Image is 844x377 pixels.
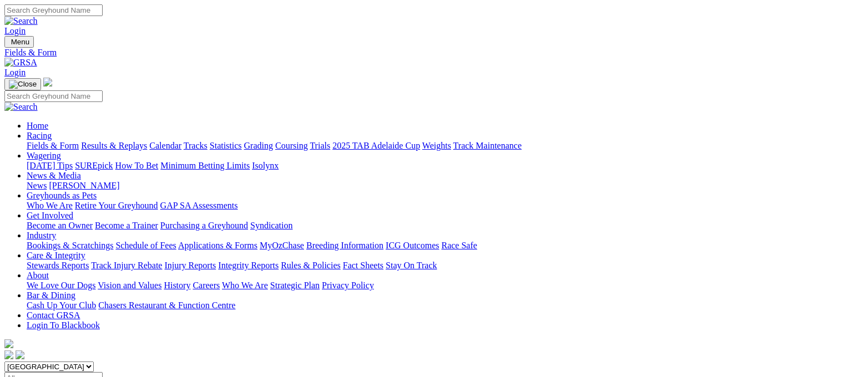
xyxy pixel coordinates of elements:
[98,281,161,290] a: Vision and Values
[27,291,75,300] a: Bar & Dining
[4,16,38,26] img: Search
[4,90,103,102] input: Search
[27,161,73,170] a: [DATE] Tips
[27,141,79,150] a: Fields & Form
[27,121,48,130] a: Home
[306,241,383,250] a: Breeding Information
[193,281,220,290] a: Careers
[332,141,420,150] a: 2025 TAB Adelaide Cup
[250,221,292,230] a: Syndication
[27,241,113,250] a: Bookings & Scratchings
[9,80,37,89] img: Close
[27,310,80,320] a: Contact GRSA
[49,181,119,190] a: [PERSON_NAME]
[4,350,13,359] img: facebook.svg
[275,141,308,150] a: Coursing
[27,201,73,210] a: Who We Are
[27,241,840,251] div: Industry
[322,281,374,290] a: Privacy Policy
[27,191,97,200] a: Greyhounds as Pets
[160,161,250,170] a: Minimum Betting Limits
[4,68,26,77] a: Login
[244,141,273,150] a: Grading
[27,281,95,290] a: We Love Our Dogs
[441,241,477,250] a: Race Safe
[27,231,56,240] a: Industry
[4,4,103,16] input: Search
[27,181,840,191] div: News & Media
[386,241,439,250] a: ICG Outcomes
[27,161,840,171] div: Wagering
[27,261,89,270] a: Stewards Reports
[95,221,158,230] a: Become a Trainer
[310,141,330,150] a: Trials
[75,161,113,170] a: SUREpick
[27,151,61,160] a: Wagering
[4,339,13,348] img: logo-grsa-white.png
[160,201,238,210] a: GAP SA Assessments
[178,241,257,250] a: Applications & Forms
[422,141,451,150] a: Weights
[27,221,93,230] a: Become an Owner
[218,261,279,270] a: Integrity Reports
[160,221,248,230] a: Purchasing a Greyhound
[27,281,840,291] div: About
[4,26,26,35] a: Login
[75,201,158,210] a: Retire Your Greyhound
[149,141,181,150] a: Calendar
[27,300,96,310] a: Cash Up Your Club
[16,350,24,359] img: twitter.svg
[164,261,216,270] a: Injury Reports
[27,300,840,310] div: Bar & Dining
[115,241,176,250] a: Schedule of Fees
[11,38,29,46] span: Menu
[27,211,73,220] a: Get Involved
[27,271,49,280] a: About
[27,261,840,271] div: Care & Integrity
[343,261,383,270] a: Fact Sheets
[115,161,159,170] a: How To Bet
[270,281,320,290] a: Strategic Plan
[164,281,190,290] a: History
[4,102,38,112] img: Search
[81,141,147,150] a: Results & Replays
[4,78,41,90] button: Toggle navigation
[91,261,162,270] a: Track Injury Rebate
[453,141,522,150] a: Track Maintenance
[27,201,840,211] div: Greyhounds as Pets
[27,171,81,180] a: News & Media
[4,36,34,48] button: Toggle navigation
[252,161,279,170] a: Isolynx
[210,141,242,150] a: Statistics
[281,261,341,270] a: Rules & Policies
[27,181,47,190] a: News
[27,141,840,151] div: Racing
[27,221,840,231] div: Get Involved
[260,241,304,250] a: MyOzChase
[98,300,235,310] a: Chasers Restaurant & Function Centre
[386,261,437,270] a: Stay On Track
[27,320,100,330] a: Login To Blackbook
[4,48,840,58] a: Fields & Form
[184,141,208,150] a: Tracks
[222,281,268,290] a: Who We Are
[4,58,37,68] img: GRSA
[27,131,52,140] a: Racing
[43,78,52,86] img: logo-grsa-white.png
[27,251,85,260] a: Care & Integrity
